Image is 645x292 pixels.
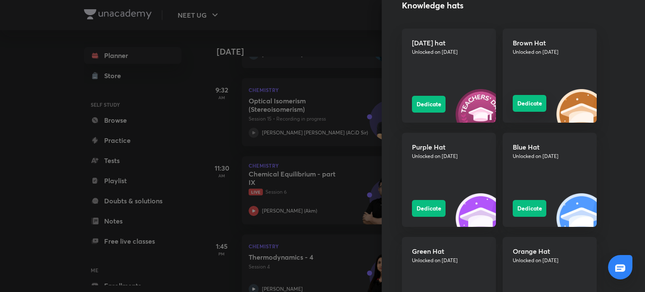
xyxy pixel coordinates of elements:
p: Unlocked on [DATE] [513,48,587,56]
button: Dedicate [412,96,446,113]
h5: Green Hat [412,247,486,255]
button: Dedicate [513,200,546,217]
h5: Orange Hat [513,247,587,255]
p: Unlocked on [DATE] [412,257,486,264]
h5: [DATE] hat [412,39,486,47]
img: Blue Hat [556,193,607,244]
p: Unlocked on [DATE] [412,153,486,160]
h5: Purple Hat [412,143,486,151]
p: Unlocked on [DATE] [412,48,486,56]
button: Dedicate [513,95,546,112]
img: Teachers' Day hat [456,89,506,139]
h5: Blue Hat [513,143,587,151]
button: Dedicate [412,200,446,217]
p: Unlocked on [DATE] [513,153,587,160]
p: Unlocked on [DATE] [513,257,587,264]
h5: Brown Hat [513,39,587,47]
img: Brown Hat [556,89,607,139]
img: Purple Hat [456,193,506,244]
